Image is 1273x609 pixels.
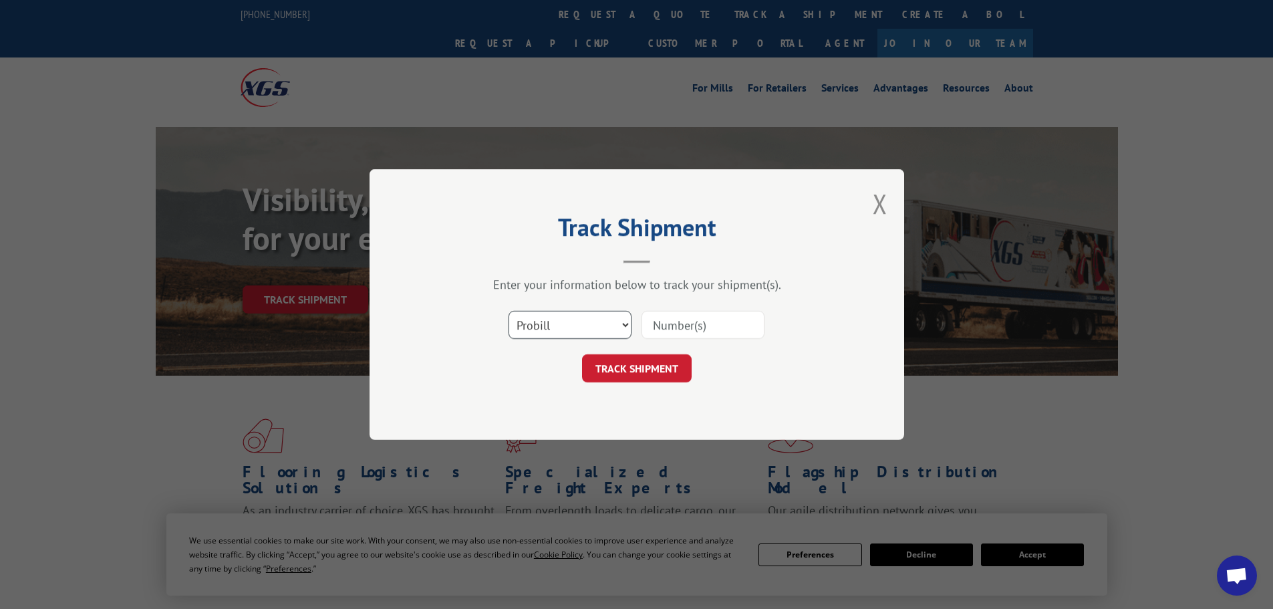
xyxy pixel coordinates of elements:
[642,311,764,339] input: Number(s)
[873,186,887,221] button: Close modal
[1217,556,1257,596] div: Open chat
[582,354,692,382] button: TRACK SHIPMENT
[436,277,837,292] div: Enter your information below to track your shipment(s).
[436,218,837,243] h2: Track Shipment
